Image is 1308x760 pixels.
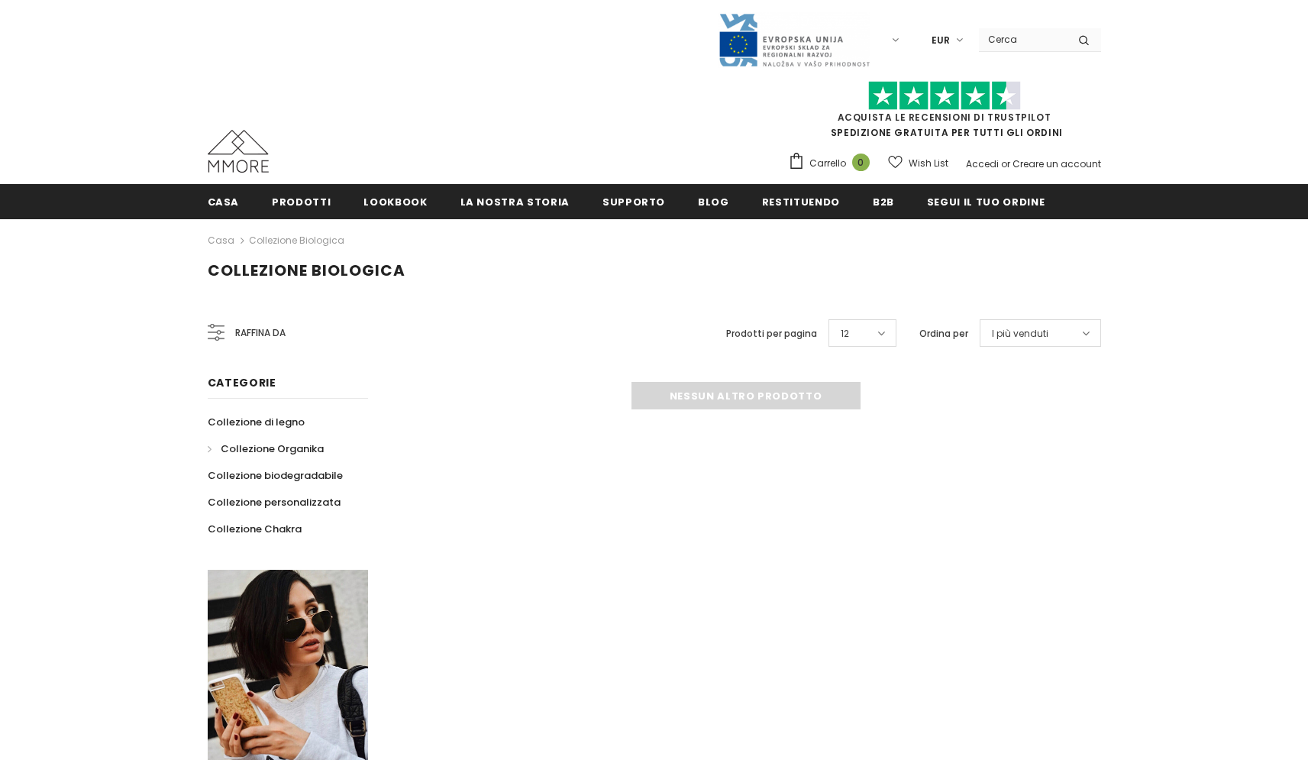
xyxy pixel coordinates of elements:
span: Collezione Organika [221,441,324,456]
a: Acquista le recensioni di TrustPilot [838,111,1051,124]
a: Restituendo [762,184,840,218]
a: Carrello 0 [788,152,877,175]
span: Prodotti [272,195,331,209]
label: Ordina per [919,326,968,341]
label: Prodotti per pagina [726,326,817,341]
span: Carrello [809,156,846,171]
a: Segui il tuo ordine [927,184,1045,218]
span: supporto [602,195,665,209]
span: or [1001,157,1010,170]
a: Javni Razpis [718,33,870,46]
span: Categorie [208,375,276,390]
a: Collezione biologica [249,234,344,247]
img: Fidati di Pilot Stars [868,81,1021,111]
img: Casi MMORE [208,130,269,173]
a: Creare un account [1012,157,1101,170]
a: Prodotti [272,184,331,218]
img: Javni Razpis [718,12,870,68]
span: Raffina da [235,325,286,341]
span: Wish List [909,156,948,171]
a: Collezione Organika [208,435,324,462]
a: Lookbook [363,184,427,218]
span: Restituendo [762,195,840,209]
a: La nostra storia [460,184,570,218]
input: Search Site [979,28,1067,50]
a: Wish List [888,150,948,176]
a: supporto [602,184,665,218]
span: Collezione personalizzata [208,495,341,509]
a: Accedi [966,157,999,170]
span: La nostra storia [460,195,570,209]
a: Collezione Chakra [208,516,302,542]
span: Collezione biodegradabile [208,468,343,483]
span: Casa [208,195,240,209]
span: Segui il tuo ordine [927,195,1045,209]
span: SPEDIZIONE GRATUITA PER TUTTI GLI ORDINI [788,88,1101,139]
span: EUR [932,33,950,48]
span: Collezione biologica [208,260,405,281]
a: Blog [698,184,729,218]
a: Collezione personalizzata [208,489,341,516]
a: Casa [208,184,240,218]
span: Collezione di legno [208,415,305,429]
span: Lookbook [363,195,427,209]
span: Blog [698,195,729,209]
a: Collezione biodegradabile [208,462,343,489]
span: Collezione Chakra [208,522,302,536]
a: Casa [208,231,234,250]
span: I più venduti [992,326,1048,341]
span: 0 [852,154,870,171]
span: B2B [873,195,894,209]
a: Collezione di legno [208,409,305,435]
span: 12 [841,326,849,341]
a: B2B [873,184,894,218]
